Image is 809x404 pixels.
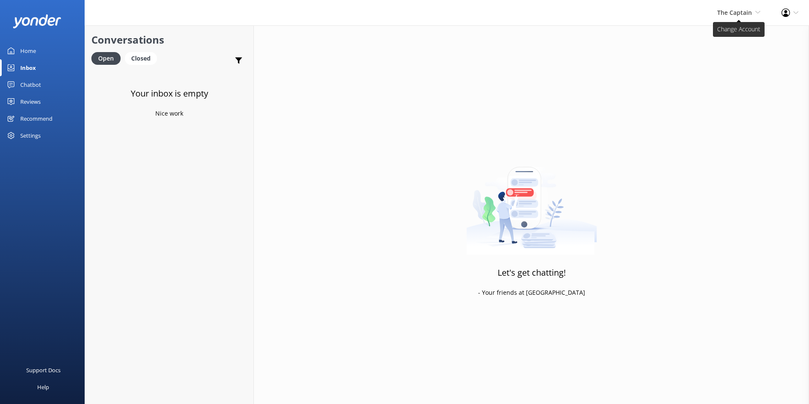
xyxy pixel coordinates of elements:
a: Open [91,53,125,63]
img: artwork of a man stealing a conversation from at giant smartphone [466,149,597,255]
div: Closed [125,52,157,65]
p: Nice work [155,109,183,118]
h3: Your inbox is empty [131,87,208,100]
h2: Conversations [91,32,247,48]
div: Help [37,379,49,396]
div: Support Docs [26,362,61,379]
p: - Your friends at [GEOGRAPHIC_DATA] [478,288,585,297]
img: yonder-white-logo.png [13,14,61,28]
div: Settings [20,127,41,144]
a: Closed [125,53,161,63]
span: The Captain [717,8,752,17]
div: Open [91,52,121,65]
div: Chatbot [20,76,41,93]
div: Home [20,42,36,59]
div: Inbox [20,59,36,76]
h3: Let's get chatting! [498,266,566,279]
div: Reviews [20,93,41,110]
div: Recommend [20,110,52,127]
